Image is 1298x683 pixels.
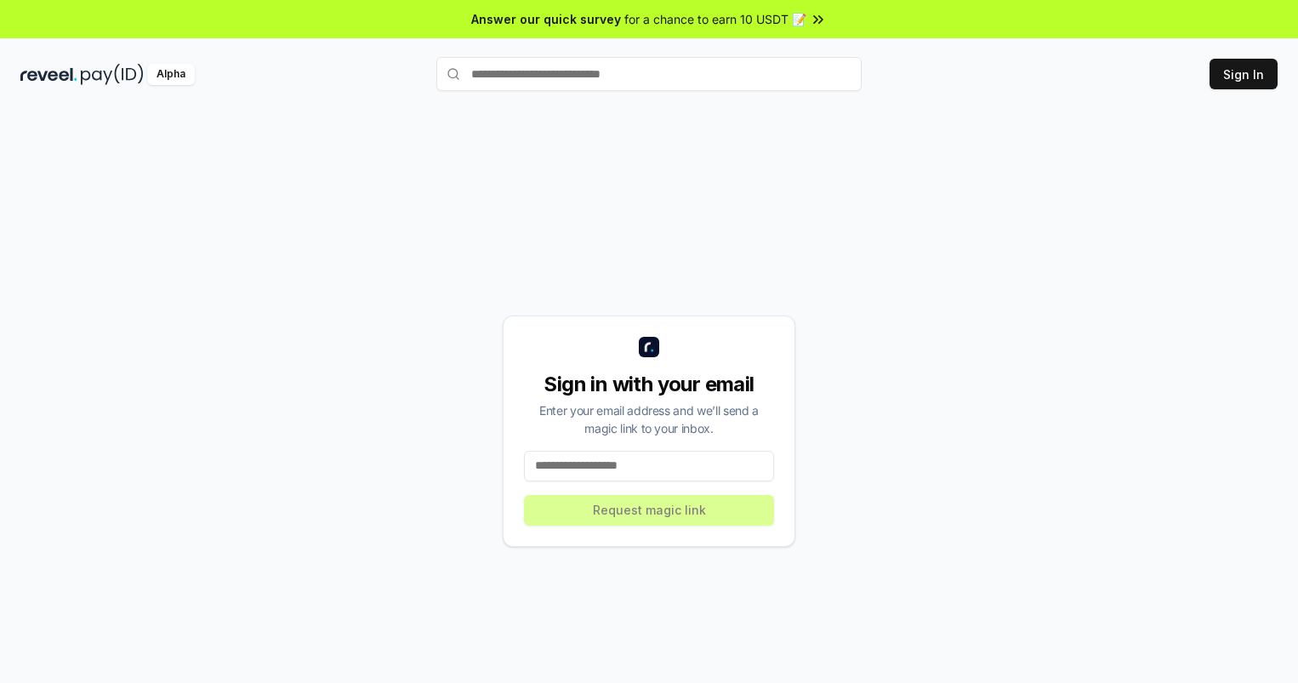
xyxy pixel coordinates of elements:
button: Sign In [1210,59,1278,89]
span: Answer our quick survey [471,10,621,28]
img: logo_small [639,337,659,357]
span: for a chance to earn 10 USDT 📝 [624,10,806,28]
div: Enter your email address and we’ll send a magic link to your inbox. [524,401,774,437]
img: reveel_dark [20,64,77,85]
img: pay_id [81,64,144,85]
div: Alpha [147,64,195,85]
div: Sign in with your email [524,371,774,398]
